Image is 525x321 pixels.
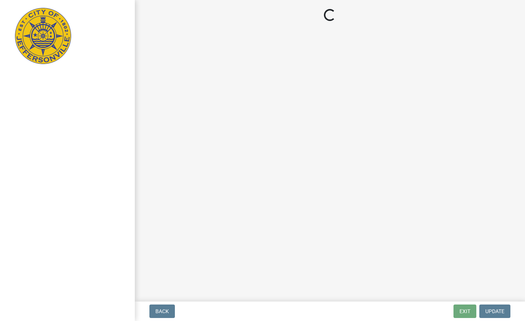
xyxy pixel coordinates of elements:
button: Back [149,305,175,318]
span: Back [155,308,169,314]
span: Update [485,308,504,314]
img: City of Jeffersonville, Indiana [15,8,71,64]
button: Update [479,305,510,318]
button: Exit [453,305,476,318]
